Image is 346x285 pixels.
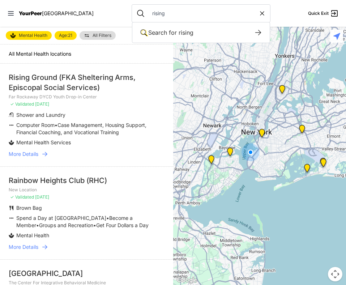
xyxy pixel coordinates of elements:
[278,85,287,97] div: Ramón Vélez Health Care Center
[298,125,307,136] div: Richmond Hill
[6,31,52,40] a: Mental Health
[16,122,146,135] font: Case Management, Housing Support, Financial Coaching, and Vocational Training
[9,72,165,93] div: Rising Ground (FKA Sheltering Arms, Episcopal Social Services)
[257,129,266,140] div: New Location
[16,122,55,128] font: Computer Room
[68,33,72,38] font: 21
[9,51,71,57] font: All Mental Health locations
[226,148,235,159] div: West Brighton Clinic
[9,175,165,186] div: Rainbow Heights Club (RHC)
[242,143,260,161] div: You are here!
[308,10,329,16] span: Quick Exit
[328,267,342,281] button: Map camera controls
[10,194,34,200] font: ✓ Validated
[148,29,177,36] span: Search for
[55,31,77,40] a: Age:21
[179,29,193,36] span: rising
[319,158,328,169] div: Far Rockaway DYCD Youth Drop-in Center
[93,222,96,228] font: •
[207,155,216,167] div: The Center For Integrative Behavioral Medicine
[175,276,199,285] a: Open this area in Google Maps (opens a new window)
[19,10,42,16] span: YourPeer
[9,268,165,278] div: [GEOGRAPHIC_DATA]
[39,222,93,228] font: Groups and Recreation
[9,151,38,157] font: More Details
[148,10,259,17] input: Search
[175,276,199,285] img: Google
[93,33,111,38] font: All Filters
[16,112,65,118] font: Shower and Laundry
[59,33,68,38] font: Age:
[9,94,165,100] p: Far Rockaway DYCD Youth Drop-in Center
[16,205,42,211] font: Brown Bag
[319,158,328,170] div: Rockaway Behavioral Health Clinic
[55,122,57,128] font: •
[96,222,149,228] font: Get Four Dollars a Day
[19,11,94,16] a: YourPeer[GEOGRAPHIC_DATA]
[303,164,312,175] div: Rockaway Beach
[9,150,165,158] a: More Details
[42,10,94,16] span: [GEOGRAPHIC_DATA]
[36,222,39,228] font: •
[16,215,106,221] font: Spend a Day at [GEOGRAPHIC_DATA]
[16,232,49,238] font: Mental Health
[9,244,38,250] font: More Details
[35,194,49,200] font: [DATE]
[16,139,71,145] font: Mental Health Services
[9,187,165,193] p: New Location
[9,243,165,251] a: More Details
[80,31,116,40] a: All Filters
[35,101,49,107] font: [DATE]
[308,9,339,18] a: Quick Exit
[19,33,47,38] font: Mental Health
[106,215,109,221] font: •
[10,101,34,107] font: ✓ Validated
